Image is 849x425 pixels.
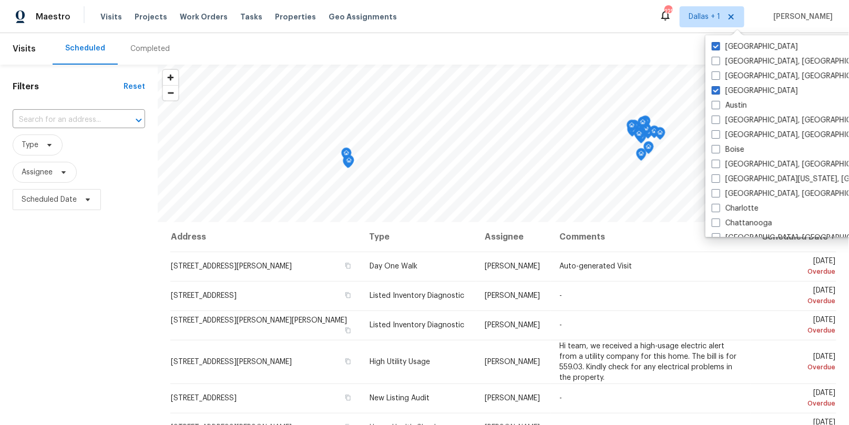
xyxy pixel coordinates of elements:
span: Assignee [22,167,53,178]
div: Map marker [341,148,352,164]
th: Type [361,222,477,252]
h1: Filters [13,81,124,92]
span: [STREET_ADDRESS][PERSON_NAME][PERSON_NAME] [171,317,347,324]
div: Overdue [759,266,836,277]
span: [PERSON_NAME] [485,395,540,402]
span: [DATE] [759,389,836,409]
span: Listed Inventory Diagnostic [370,322,464,329]
span: Tasks [240,13,262,20]
th: Assignee [476,222,551,252]
span: [PERSON_NAME] [485,292,540,299]
span: Work Orders [180,12,228,22]
div: Map marker [627,120,637,136]
button: Open [131,113,146,128]
button: Zoom out [163,85,178,100]
span: [STREET_ADDRESS][PERSON_NAME] [171,358,292,366]
span: [DATE] [759,316,836,336]
button: Copy Address [343,261,353,271]
div: Overdue [759,398,836,409]
span: [STREET_ADDRESS] [171,395,237,402]
div: Map marker [655,127,666,143]
span: [PERSON_NAME] [485,263,540,270]
button: Copy Address [343,291,353,300]
span: [PERSON_NAME] [485,358,540,366]
span: [PERSON_NAME] [485,322,540,329]
div: Map marker [343,156,353,172]
span: Geo Assignments [329,12,397,22]
span: Scheduled Date [22,194,77,205]
label: Charlotte [712,203,759,214]
button: Copy Address [343,393,353,402]
span: Visits [13,37,36,60]
div: Overdue [759,362,836,372]
div: Map marker [636,148,647,164]
span: Auto-generated Visit [559,263,632,270]
span: Visits [100,12,122,22]
span: - [559,395,562,402]
button: Zoom in [163,70,178,85]
span: [DATE] [759,257,836,277]
span: Properties [275,12,316,22]
input: Search for an address... [13,112,116,128]
div: Scheduled [65,43,105,54]
span: [PERSON_NAME] [770,12,833,22]
span: Projects [135,12,167,22]
span: [STREET_ADDRESS][PERSON_NAME] [171,263,292,270]
span: Zoom out [163,86,178,100]
span: High Utility Usage [370,358,430,366]
span: Dallas + 1 [689,12,720,22]
div: 125 [664,6,672,17]
th: Comments [551,222,751,252]
span: Listed Inventory Diagnostic [370,292,464,299]
label: Boise [712,144,744,155]
span: Type [22,140,38,150]
span: [DATE] [759,353,836,372]
div: Map marker [643,141,654,158]
div: Map marker [634,128,645,144]
span: - [559,322,562,329]
label: Austin [712,100,747,111]
div: Map marker [344,155,354,171]
span: Maestro [36,12,70,22]
label: Chattanooga [712,218,772,229]
div: Map marker [638,117,648,133]
th: Scheduled Date ↑ [751,222,836,252]
label: [GEOGRAPHIC_DATA] [712,42,798,52]
div: Reset [124,81,145,92]
span: [DATE] [759,287,836,306]
div: Overdue [759,296,836,306]
span: Hi team, we received a high-usage electric alert from a utility company for this home. The bill i... [559,343,737,381]
div: Overdue [759,325,836,336]
div: Completed [130,44,170,54]
button: Copy Address [343,326,353,335]
span: New Listing Audit [370,395,429,402]
th: Address [170,222,361,252]
div: Map marker [640,116,651,132]
span: - [559,292,562,299]
div: Map marker [649,126,660,142]
span: Day One Walk [370,263,417,270]
label: [GEOGRAPHIC_DATA] [712,86,798,96]
span: [STREET_ADDRESS] [171,292,237,299]
button: Copy Address [343,357,353,366]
